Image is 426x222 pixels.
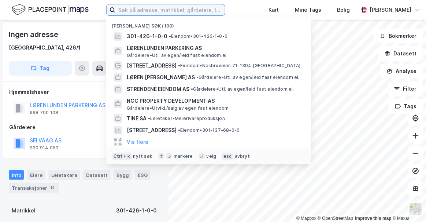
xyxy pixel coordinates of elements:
span: Gårdeiere • Utl. av egen/leid fast eiendom el. [196,74,300,80]
span: [STREET_ADDRESS] [127,61,177,70]
span: Eiendom • 301-426-1-0-0 [169,33,227,39]
button: Bokmerker [374,29,423,43]
div: Bygg [114,170,132,180]
span: • [178,63,180,68]
span: Eiendom • Nesbruveien 71, 1394 [GEOGRAPHIC_DATA] [178,63,300,69]
input: Søk på adresse, matrikkel, gårdeiere, leietakere eller personer [115,4,225,15]
a: Improve this map [355,216,392,221]
button: Vis flere [127,138,148,146]
span: Gårdeiere • Utl. av egen/leid fast eiendom el. [191,86,294,92]
div: Matrikkel [12,206,36,215]
div: Hjemmelshaver [9,88,159,97]
iframe: Chat Widget [389,187,426,222]
div: [PERSON_NAME] søk (100) [106,17,311,30]
div: 930 914 053 [30,145,59,151]
div: nytt søk [133,153,153,159]
img: logo.f888ab2527a4732fd821a326f86c7f29.svg [12,3,89,16]
a: Mapbox [296,216,316,221]
div: [GEOGRAPHIC_DATA], 426/1 [9,43,81,52]
span: • [196,74,199,80]
span: Leietaker • Meierivareproduksjon [148,116,225,121]
span: • [191,86,193,92]
div: Ctrl + k [112,153,132,160]
span: Eiendom • 301-137-68-0-0 [178,127,240,133]
div: Bolig [337,6,350,14]
div: 12 [49,184,56,192]
div: [PERSON_NAME] [370,6,412,14]
div: Transaksjoner [9,183,59,193]
div: ESG [135,170,151,180]
div: Eiere [27,170,45,180]
a: OpenStreetMap [318,216,353,221]
span: • [169,33,171,39]
button: Datasett [378,46,423,61]
div: Kart [268,6,279,14]
button: Tags [389,99,423,114]
span: LØREN [PERSON_NAME] AS [127,73,195,82]
div: 998 700 108 [30,110,58,116]
button: Tag [9,61,72,76]
div: Ingen adresse [9,29,59,40]
div: velg [207,153,216,159]
div: Info [9,170,24,180]
div: Gårdeiere [9,123,159,132]
span: Gårdeiere • Utl. av egen/leid fast eiendom el. [127,52,228,58]
span: • [178,127,180,133]
button: Filter [388,81,423,96]
div: markere [174,153,193,159]
span: STRENDENE EIENDOM AS [127,85,189,94]
span: [STREET_ADDRESS] [127,126,177,135]
span: Gårdeiere • Utvikl./salg av egen fast eiendom [127,105,229,111]
button: Analyse [381,64,423,79]
span: NCC PROPERTY DEVELOPMENT AS [127,97,303,105]
span: TINE SA [127,114,147,123]
span: • [148,116,150,121]
div: 301-426-1-0-0 [116,206,157,215]
div: Mine Tags [295,6,321,14]
span: 301-426-1-0-0 [127,32,167,41]
div: avbryt [235,153,250,159]
div: Datasett [83,170,111,180]
span: LØRENLUNDEN PARKERING AS [127,44,303,52]
div: esc [222,153,233,160]
div: Leietakere [48,170,80,180]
